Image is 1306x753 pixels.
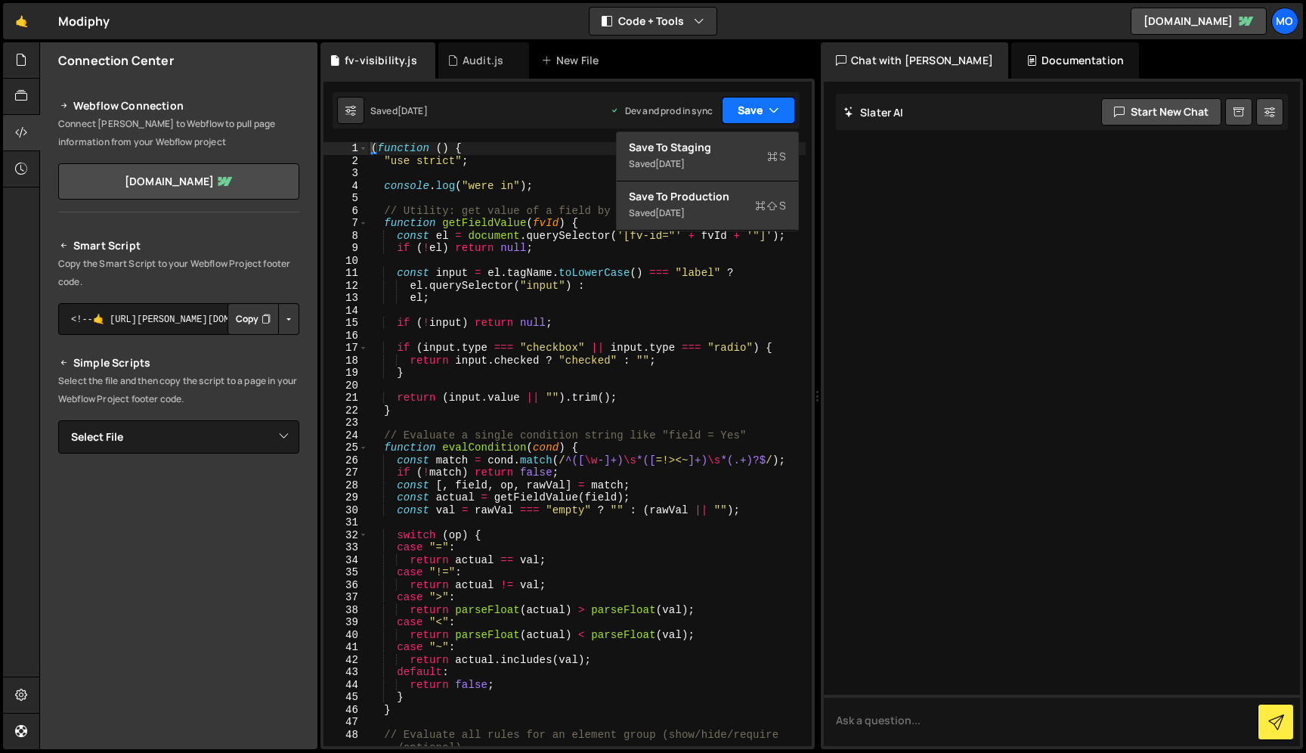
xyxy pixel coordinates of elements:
div: 25 [323,442,368,454]
div: 9 [323,242,368,255]
textarea: <!--🤙 [URL][PERSON_NAME][DOMAIN_NAME]> <script>document.addEventListener("DOMContentLoaded", func... [58,303,299,335]
div: New File [541,53,605,68]
div: 7 [323,217,368,230]
div: 2 [323,155,368,168]
div: 37 [323,591,368,604]
span: S [767,149,786,164]
div: 44 [323,679,368,692]
div: 29 [323,491,368,504]
div: 17 [323,342,368,355]
div: 30 [323,504,368,517]
div: 35 [323,566,368,579]
h2: Slater AI [843,105,904,119]
div: 45 [323,691,368,704]
a: Mo [1271,8,1298,35]
div: 14 [323,305,368,318]
div: 41 [323,641,368,654]
div: 4 [323,180,368,193]
div: Dev and prod in sync [610,104,713,117]
div: 40 [323,629,368,642]
a: [DOMAIN_NAME] [1131,8,1267,35]
h2: Simple Scripts [58,354,299,372]
div: 33 [323,541,368,554]
div: 26 [323,454,368,467]
button: Code + Tools [590,8,716,35]
div: 6 [323,205,368,218]
div: 13 [323,292,368,305]
div: [DATE] [655,157,685,170]
iframe: YouTube video player [58,479,301,615]
div: 11 [323,267,368,280]
a: 🤙 [3,3,40,39]
p: Copy the Smart Script to your Webflow Project footer code. [58,255,299,291]
div: 23 [323,417,368,429]
div: 8 [323,230,368,243]
div: fv-visibility.js [345,53,417,68]
button: Save to StagingS Saved[DATE] [617,132,798,181]
div: 3 [323,167,368,180]
div: 34 [323,554,368,567]
div: 32 [323,529,368,542]
div: 47 [323,716,368,729]
div: 20 [323,380,368,392]
p: Connect [PERSON_NAME] to Webflow to pull page information from your Webflow project [58,115,299,151]
div: 28 [323,479,368,492]
h2: Smart Script [58,237,299,255]
div: 18 [323,355,368,367]
div: Documentation [1011,42,1139,79]
div: 10 [323,255,368,268]
div: 15 [323,317,368,330]
div: 24 [323,429,368,442]
div: Button group with nested dropdown [227,303,299,335]
div: Save to Staging [629,140,786,155]
div: Saved [370,104,428,117]
div: 39 [323,616,368,629]
button: Start new chat [1101,98,1221,125]
div: Saved [629,204,786,222]
p: Select the file and then copy the script to a page in your Webflow Project footer code. [58,372,299,408]
div: Audit.js [463,53,503,68]
div: 12 [323,280,368,293]
div: Save to Production [629,189,786,204]
div: Chat with [PERSON_NAME] [821,42,1008,79]
div: 5 [323,192,368,205]
h2: Connection Center [58,52,174,69]
div: 36 [323,579,368,592]
div: 38 [323,604,368,617]
div: Saved [629,155,786,173]
button: Copy [227,303,279,335]
a: [DOMAIN_NAME] [58,163,299,200]
button: Save [722,97,795,124]
div: 43 [323,666,368,679]
div: 16 [323,330,368,342]
div: [DATE] [398,104,428,117]
div: [DATE] [655,206,685,219]
div: 1 [323,142,368,155]
div: 42 [323,654,368,667]
div: 22 [323,404,368,417]
span: S [755,198,786,213]
h2: Webflow Connection [58,97,299,115]
div: 31 [323,516,368,529]
div: 46 [323,704,368,717]
div: 21 [323,392,368,404]
div: 27 [323,466,368,479]
button: Save to ProductionS Saved[DATE] [617,181,798,231]
div: 19 [323,367,368,380]
div: Modiphy [58,12,110,30]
